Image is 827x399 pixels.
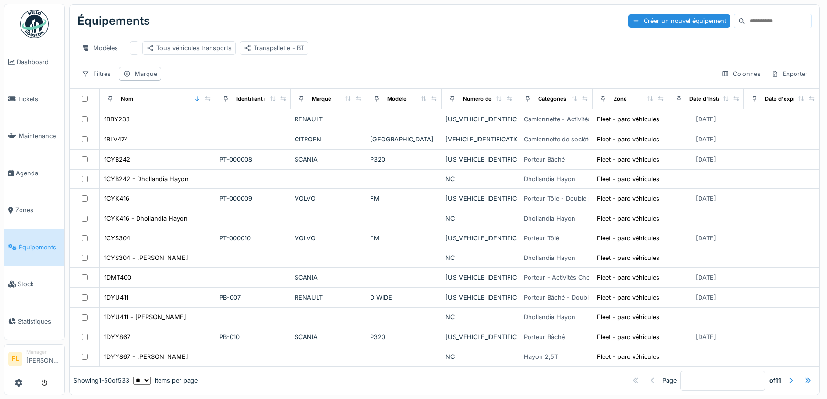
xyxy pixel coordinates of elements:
[4,43,64,81] a: Dashboard
[597,273,659,282] div: Fleet - parc véhicules
[597,214,659,223] div: Fleet - parc véhicules
[19,243,61,252] span: Équipements
[236,95,283,103] div: Identifiant interne
[17,57,61,66] span: Dashboard
[524,135,592,144] div: Camionnette de société
[244,43,304,53] div: Transpallette - BT
[295,333,362,342] div: SCANIA
[445,313,513,322] div: NC
[18,317,61,326] span: Statistiques
[312,95,331,103] div: Marque
[597,234,659,243] div: Fleet - parc véhicules
[219,333,287,342] div: PB-010
[74,377,129,386] div: Showing 1 - 50 of 533
[445,174,513,183] div: NC
[18,95,61,104] span: Tickets
[4,155,64,192] a: Agenda
[15,205,61,215] span: Zones
[4,192,64,229] a: Zones
[524,253,575,262] div: Dhollandia Hayon
[597,253,659,262] div: Fleet - parc véhicules
[445,194,513,203] div: [US_VEHICLE_IDENTIFICATION_NUMBER]
[104,234,130,243] div: 1CYS304
[689,95,736,103] div: Date d'Installation
[597,194,659,203] div: Fleet - parc véhicules
[445,234,513,243] div: [US_VEHICLE_IDENTIFICATION_NUMBER]
[104,352,188,361] div: 1DYY867 - [PERSON_NAME]
[104,293,128,302] div: 1DYU411
[370,194,438,203] div: FM
[295,293,362,302] div: RENAULT
[295,234,362,243] div: VOLVO
[597,333,659,342] div: Fleet - parc véhicules
[104,174,189,183] div: 1CYB242 - Dhollandia Hayon
[524,194,605,203] div: Porteur Tôle - Double ponts
[16,169,61,178] span: Agenda
[445,115,513,124] div: [US_VEHICLE_IDENTIFICATION_NUMBER]
[524,214,575,223] div: Dhollandia Hayon
[696,194,716,203] div: [DATE]
[597,174,659,183] div: Fleet - parc véhicules
[696,115,716,124] div: [DATE]
[524,293,611,302] div: Porteur Bâché - Double ponts
[26,348,61,369] li: [PERSON_NAME]
[370,293,438,302] div: D WIDE
[77,9,150,33] div: Équipements
[8,348,61,371] a: FL Manager[PERSON_NAME]
[524,333,565,342] div: Porteur Bâché
[219,155,287,164] div: PT-000008
[524,155,565,164] div: Porteur Bâché
[370,155,438,164] div: P320
[445,135,513,144] div: [VEHICLE_IDENTIFICATION_NUMBER]
[696,155,716,164] div: [DATE]
[370,234,438,243] div: FM
[4,303,64,340] a: Statistiques
[524,234,559,243] div: Porteur Tôlé
[524,352,558,361] div: Hayon 2,5T
[696,234,716,243] div: [DATE]
[18,280,61,289] span: Stock
[4,118,64,155] a: Maintenance
[104,273,131,282] div: 1DMT400
[445,253,513,262] div: NC
[765,95,809,103] div: Date d'expiration
[445,214,513,223] div: NC
[524,313,575,322] div: Dhollandia Hayon
[219,293,287,302] div: PB-007
[8,352,22,366] li: FL
[104,194,129,203] div: 1CYK416
[104,313,186,322] div: 1DYU411 - [PERSON_NAME]
[121,95,133,103] div: Nom
[104,253,188,262] div: 1CYS304 - [PERSON_NAME]
[104,333,130,342] div: 1DYY867
[4,229,64,266] a: Équipements
[445,333,513,342] div: [US_VEHICLE_IDENTIFICATION_NUMBER]
[597,135,659,144] div: Fleet - parc véhicules
[717,67,765,81] div: Colonnes
[387,95,407,103] div: Modèle
[614,95,627,103] div: Zone
[26,348,61,356] div: Manager
[696,273,716,282] div: [DATE]
[147,43,232,53] div: Tous véhicules transports
[597,313,659,322] div: Fleet - parc véhicules
[104,115,130,124] div: 1BBY233
[463,95,507,103] div: Numéro de Série
[370,135,438,144] div: [GEOGRAPHIC_DATA]
[597,115,659,124] div: Fleet - parc véhicules
[662,377,677,386] div: Page
[767,67,812,81] div: Exporter
[133,377,198,386] div: items per page
[20,10,49,38] img: Badge_color-CXgf-gQk.svg
[104,214,188,223] div: 1CYK416 - Dhollandia Hayon
[445,155,513,164] div: [US_VEHICLE_IDENTIFICATION_NUMBER]
[597,293,659,302] div: Fleet - parc véhicules
[295,115,362,124] div: RENAULT
[696,333,716,342] div: [DATE]
[295,194,362,203] div: VOLVO
[135,69,157,78] div: Marque
[77,67,115,81] div: Filtres
[524,115,635,124] div: Camionnette - Activités Atelier/Garage
[219,194,287,203] div: PT-000009
[524,273,604,282] div: Porteur - Activités Chevaux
